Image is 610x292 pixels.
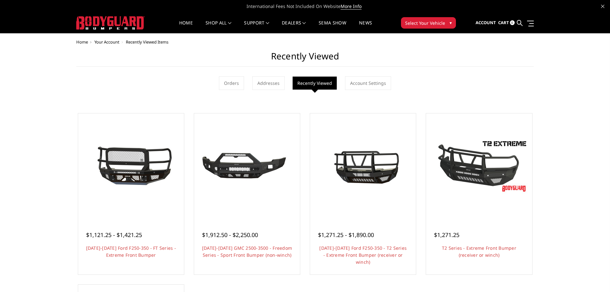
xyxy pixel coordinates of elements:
a: [DATE]-[DATE] GMC 2500-3500 - Freedom Series - Sport Front Bumper (non-winch) [202,245,292,258]
a: T2 Series - Extreme Front Bumper (receiver or winch) T2 Series - Extreme Front Bumper (receiver o... [428,115,530,218]
button: Select Your Vehicle [401,17,456,29]
a: Orders [219,76,244,90]
a: Account Settings [345,76,391,90]
a: News [359,21,372,33]
span: $1,912.50 - $2,250.00 [202,231,258,239]
a: Support [244,21,269,33]
a: Addresses [252,76,285,90]
a: Home [179,21,193,33]
span: $1,271.25 - $1,890.00 [318,231,374,239]
a: More Info [341,3,362,10]
h2: Recently Viewed [76,51,534,67]
a: T2 Series - Extreme Front Bumper (receiver or winch) [442,245,516,258]
span: $1,271.25 [434,231,459,239]
a: 2023-2026 Ford F250-350 - FT Series - Extreme Front Bumper 2023-2026 Ford F250-350 - FT Series - ... [80,115,182,218]
a: Dealers [282,21,306,33]
a: [DATE]-[DATE] Ford F250-350 - T2 Series - Extreme Front Bumper (receiver or winch) [319,245,407,265]
a: Account [476,14,496,31]
span: Account [476,20,496,25]
span: $1,121.25 - $1,421.25 [86,231,142,239]
a: 2024-2025 GMC 2500-3500 - Freedom Series - Sport Front Bumper (non-winch) 2024-2025 GMC 2500-3500... [196,115,298,218]
span: Recently Viewed Items [126,39,168,45]
a: SEMA Show [319,21,346,33]
a: Cart 0 [498,14,515,31]
img: BODYGUARD BUMPERS [76,16,145,30]
a: Home [76,39,88,45]
span: 0 [510,20,515,25]
a: [DATE]-[DATE] Ford F250-350 - FT Series - Extreme Front Bumper [86,245,176,258]
a: Your Account [94,39,119,45]
span: ▾ [450,19,452,26]
a: 2023-2026 Ford F250-350 - T2 Series - Extreme Front Bumper (receiver or winch) 2023-2026 Ford F25... [312,115,414,218]
a: shop all [206,21,231,33]
span: Cart [498,20,509,25]
li: Recently Viewed [293,77,337,90]
span: Select Your Vehicle [405,20,445,26]
img: 2023-2026 Ford F250-350 - T2 Series - Extreme Front Bumper (receiver or winch) [312,138,414,195]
